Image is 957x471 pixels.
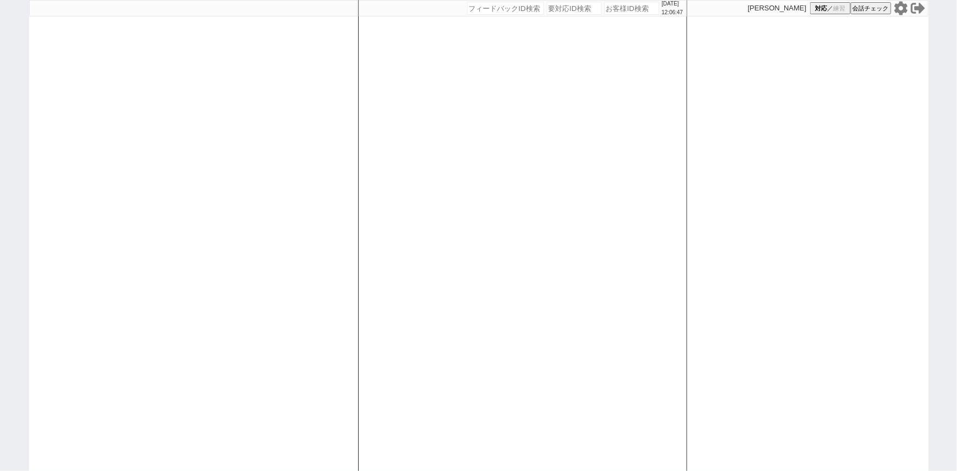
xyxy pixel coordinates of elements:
[851,2,891,14] button: 会話チェック
[815,4,827,13] span: 対応
[604,2,659,15] input: お客様ID検索
[748,4,807,13] p: [PERSON_NAME]
[467,2,544,15] input: フィードバックID検索
[833,4,845,13] span: 練習
[662,8,683,17] p: 12:06:47
[853,4,889,13] span: 会話チェック
[810,2,851,14] button: 対応／練習
[547,2,602,15] input: 要対応ID検索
